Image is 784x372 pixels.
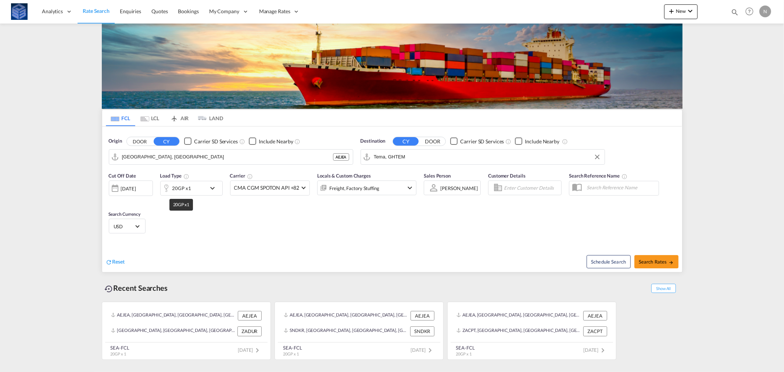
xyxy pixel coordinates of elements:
span: Origin [109,137,122,145]
md-icon: icon-chevron-down [686,7,695,15]
div: Include Nearby [525,138,559,145]
div: ZACPT [583,326,607,336]
span: Help [743,5,756,18]
span: [DATE] [238,347,262,353]
md-icon: icon-backup-restore [105,285,114,293]
md-icon: Your search will be saved by the below given name [622,174,627,179]
md-icon: Unchecked: Search for CY (Container Yard) services for all selected carriers.Checked : Search for... [505,139,511,144]
button: Search Ratesicon-arrow-right [634,255,679,268]
span: [DATE] [411,347,434,353]
input: Search by Port [122,151,333,162]
img: fff785d0086311efa2d3e168b14c2f64.png [11,3,28,20]
div: icon-magnify [731,8,739,19]
span: Bookings [178,8,199,14]
input: Search Reference Name [583,182,659,193]
span: New [667,8,695,14]
md-icon: The selected Trucker/Carrierwill be displayed in the rate results If the rates are from another f... [247,174,253,179]
div: icon-refreshReset [106,258,125,266]
md-icon: Unchecked: Search for CY (Container Yard) services for all selected carriers.Checked : Search for... [239,139,245,144]
md-icon: icon-chevron-right [426,346,435,355]
div: [DATE] [109,180,153,196]
div: SNDKR, Dakar, Senegal, Western Africa, Africa [284,326,408,336]
span: Manage Rates [259,8,290,15]
recent-search-card: AEJEA, [GEOGRAPHIC_DATA], [GEOGRAPHIC_DATA], [GEOGRAPHIC_DATA], [GEOGRAPHIC_DATA] AEJEAZACPT, [GE... [447,302,616,360]
md-icon: icon-airplane [170,114,179,119]
span: Enquiries [120,8,141,14]
div: SEA-FCL [111,344,129,351]
span: Customer Details [488,173,525,179]
md-checkbox: Checkbox No Ink [515,137,559,145]
div: Freight Factory Stuffingicon-chevron-down [317,180,416,195]
input: Enter Customer Details [504,182,559,193]
div: Carrier SD Services [194,138,238,145]
span: [DATE] [583,347,607,353]
div: AEJEA, Jebel Ali, United Arab Emirates, Middle East, Middle East [284,311,409,321]
div: ZACPT, Cape Town, South Africa, Southern Africa, Africa [457,326,581,336]
div: [DATE] [121,185,136,192]
span: Cut Off Date [109,173,136,179]
span: CMA CGM SPOTON API +82 [234,184,300,192]
div: Origin DOOR CY Checkbox No InkUnchecked: Search for CY (Container Yard) services for all selected... [102,126,682,272]
iframe: Chat [6,333,31,361]
md-tab-item: LAND [194,110,223,126]
md-input-container: Jebel Ali, AEJEA [109,150,353,164]
md-icon: icon-chevron-right [253,346,262,355]
div: Include Nearby [259,138,293,145]
div: 20GP x1icon-chevron-down [160,181,223,196]
md-icon: Unchecked: Ignores neighbouring ports when fetching rates.Checked : Includes neighbouring ports w... [562,139,568,144]
button: Note: By default Schedule search will only considerorigin ports, destination ports and cut off da... [587,255,631,268]
div: ZADUR, Durban, South Africa, Southern Africa, Africa [111,326,236,336]
span: Show All [651,284,676,293]
div: AEJEA, Jebel Ali, United Arab Emirates, Middle East, Middle East [457,311,581,321]
div: SNDKR [410,326,434,336]
span: Rate Search [83,8,110,14]
md-checkbox: Checkbox No Ink [249,137,293,145]
div: SEA-FCL [283,344,302,351]
button: CY [393,137,419,146]
span: Load Type [160,173,189,179]
div: N [759,6,771,17]
recent-search-card: AEJEA, [GEOGRAPHIC_DATA], [GEOGRAPHIC_DATA], [GEOGRAPHIC_DATA], [GEOGRAPHIC_DATA] AEJEA[GEOGRAPHI... [102,302,271,360]
span: Destination [361,137,386,145]
span: 20GP x 1 [111,351,126,356]
span: Reset [112,258,125,265]
md-icon: Unchecked: Ignores neighbouring ports when fetching rates.Checked : Includes neighbouring ports w... [295,139,301,144]
md-checkbox: Checkbox No Ink [184,137,238,145]
recent-search-card: AEJEA, [GEOGRAPHIC_DATA], [GEOGRAPHIC_DATA], [GEOGRAPHIC_DATA], [GEOGRAPHIC_DATA] AEJEASNDKR, [GE... [275,302,444,360]
div: Freight Factory Stuffing [329,183,379,193]
md-icon: icon-chevron-down [208,184,221,193]
span: 20GP x 1 [283,351,299,356]
md-select: Sales Person: Natalia Khakhanashvili [440,183,479,193]
div: AEJEA [411,311,434,321]
div: SEA-FCL [456,344,475,351]
span: Locals & Custom Charges [317,173,371,179]
div: AEJEA [583,311,607,321]
div: ZADUR [237,326,262,336]
md-tab-item: AIR [165,110,194,126]
span: 20GP x1 [173,202,189,207]
div: AEJEA [333,153,349,161]
button: icon-plus 400-fgNewicon-chevron-down [664,4,698,19]
md-icon: icon-information-outline [183,174,189,179]
div: AEJEA, Jebel Ali, United Arab Emirates, Middle East, Middle East [111,311,236,321]
span: Carrier [230,173,253,179]
button: Clear Input [592,151,603,162]
button: CY [154,137,179,146]
md-input-container: Tema, GHTEM [361,150,605,164]
span: 20GP x 1 [456,351,472,356]
div: Carrier SD Services [460,138,504,145]
div: Help [743,5,759,18]
button: DOOR [420,137,445,146]
button: DOOR [127,137,153,146]
md-select: Select Currency: $ USDUnited States Dollar [113,221,142,232]
img: LCL+%26+FCL+BACKGROUND.png [102,24,683,109]
span: Search Currency [109,211,141,217]
md-datepicker: Select [109,195,114,205]
md-tab-item: LCL [135,110,165,126]
span: Search Rates [639,259,674,265]
md-icon: icon-refresh [106,259,112,265]
div: AEJEA [238,311,262,321]
div: Recent Searches [102,280,171,296]
md-tab-item: FCL [106,110,135,126]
